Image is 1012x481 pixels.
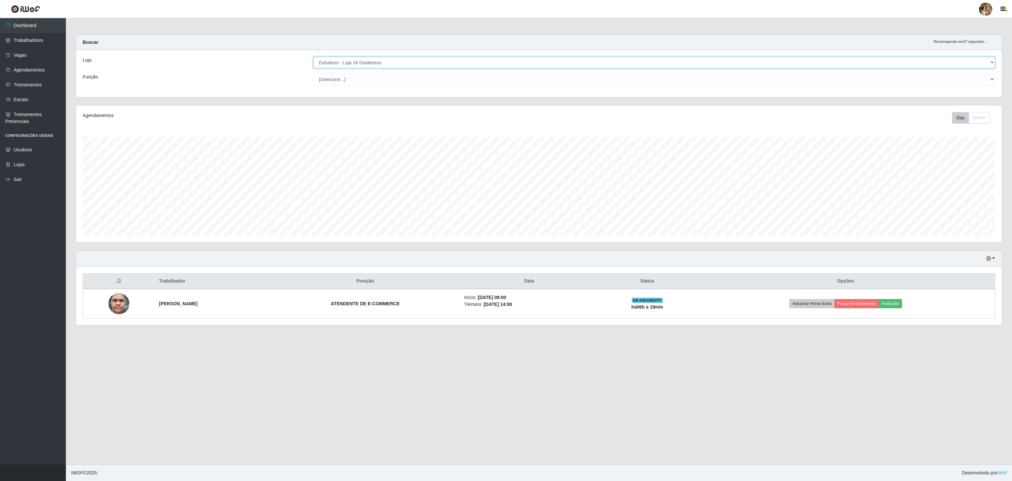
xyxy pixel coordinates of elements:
time: [DATE] 08:00 [478,295,506,300]
button: Day [952,112,969,124]
span: Desenvolvido por [962,469,1007,476]
th: Opções [696,274,995,289]
span: EM ANDAMENTO [632,298,663,303]
label: Loja [83,57,91,64]
button: Forçar Encerramento [834,299,879,308]
span: IWOF [71,470,83,475]
strong: há 06 h e 19 min [632,304,663,310]
a: iWof [998,470,1007,475]
img: CoreUI Logo [11,5,40,13]
li: Início: [464,294,594,301]
i: Recarregando em 27 segundos... [934,40,987,44]
button: Avaliação [879,299,902,308]
span: © 2025 . [71,469,98,476]
th: Posição [270,274,460,289]
button: Month [969,112,990,124]
time: [DATE] 14:00 [484,302,512,307]
strong: ATENDENTE DE E-COMMERCE [331,301,400,306]
div: Toolbar with button groups [952,112,995,124]
label: Função [83,74,98,80]
th: Data [460,274,598,289]
th: Status [598,274,696,289]
strong: Buscar [83,40,98,45]
li: Término: [464,301,594,308]
div: Agendamentos [83,112,457,119]
button: Adicionar Horas Extra [789,299,834,308]
strong: [PERSON_NAME] [159,301,197,306]
div: First group [952,112,990,124]
img: 1753220579080.jpeg [108,282,129,325]
th: Trabalhador [155,274,270,289]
